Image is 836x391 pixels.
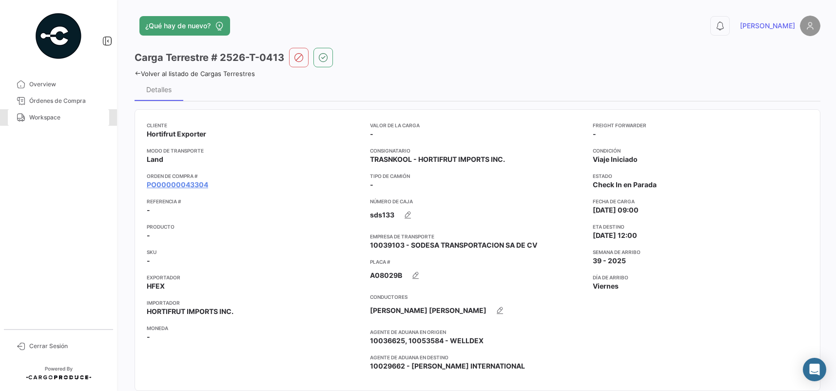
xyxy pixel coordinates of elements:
[147,205,150,215] span: -
[135,70,255,78] a: Volver al listado de Cargas Terrestres
[146,85,172,94] div: Detalles
[370,121,585,129] app-card-info-title: Valor de la Carga
[593,147,808,155] app-card-info-title: Condición
[147,274,362,281] app-card-info-title: Exportador
[147,332,150,342] span: -
[370,336,484,346] span: 10036625, 10053584 - WELLDEX
[593,172,808,180] app-card-info-title: Estado
[147,129,206,139] span: Hortifrut Exporter
[29,342,105,351] span: Cerrar Sesión
[370,293,585,301] app-card-info-title: Conductores
[147,180,208,190] a: PO00000043304
[370,233,585,240] app-card-info-title: Empresa de Transporte
[147,155,163,164] span: Land
[593,231,637,240] span: [DATE] 12:00
[593,248,808,256] app-card-info-title: Semana de Arribo
[145,21,211,31] span: ¿Qué hay de nuevo?
[593,281,619,291] span: Viernes
[370,328,585,336] app-card-info-title: Agente de Aduana en Origen
[593,180,657,190] span: Check In en Parada
[370,172,585,180] app-card-info-title: Tipo de Camión
[593,223,808,231] app-card-info-title: ETA Destino
[147,307,233,316] span: HORTIFRUT IMPORTS INC.
[34,12,83,60] img: powered-by.png
[147,281,165,291] span: HFEX
[147,256,150,266] span: -
[147,121,362,129] app-card-info-title: Cliente
[147,324,362,332] app-card-info-title: Moneda
[370,155,505,164] span: TRASNKOOL - HORTIFRUT IMPORTS INC.
[8,93,109,109] a: Órdenes de Compra
[139,16,230,36] button: ¿Qué hay de nuevo?
[800,16,820,36] img: placeholder-user.png
[593,205,639,215] span: [DATE] 09:00
[370,180,373,190] span: -
[593,256,626,266] span: 39 - 2025
[740,21,795,31] span: [PERSON_NAME]
[593,197,808,205] app-card-info-title: Fecha de carga
[29,97,105,105] span: Órdenes de Compra
[370,353,585,361] app-card-info-title: Agente de Aduana en Destino
[370,361,525,371] span: 10029662 - [PERSON_NAME] INTERNATIONAL
[370,306,486,315] span: [PERSON_NAME] [PERSON_NAME]
[370,129,373,139] span: -
[803,358,826,381] div: Abrir Intercom Messenger
[29,113,105,122] span: Workspace
[370,240,537,250] span: 10039103 - SODESA TRANSPORTACION SA DE CV
[370,258,585,266] app-card-info-title: Placa #
[593,129,596,139] span: -
[593,121,808,129] app-card-info-title: Freight Forwarder
[147,197,362,205] app-card-info-title: Referencia #
[8,76,109,93] a: Overview
[29,80,105,89] span: Overview
[147,299,362,307] app-card-info-title: Importador
[593,155,638,164] span: Viaje Iniciado
[8,109,109,126] a: Workspace
[370,271,402,280] span: A08029B
[370,147,585,155] app-card-info-title: Consignatario
[147,248,362,256] app-card-info-title: SKU
[147,223,362,231] app-card-info-title: Producto
[147,172,362,180] app-card-info-title: Orden de Compra #
[135,51,284,64] h3: Carga Terrestre # 2526-T-0413
[147,147,362,155] app-card-info-title: Modo de Transporte
[147,231,150,240] span: -
[370,197,585,205] app-card-info-title: Número de Caja
[593,274,808,281] app-card-info-title: Día de Arribo
[370,210,394,220] span: sds133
